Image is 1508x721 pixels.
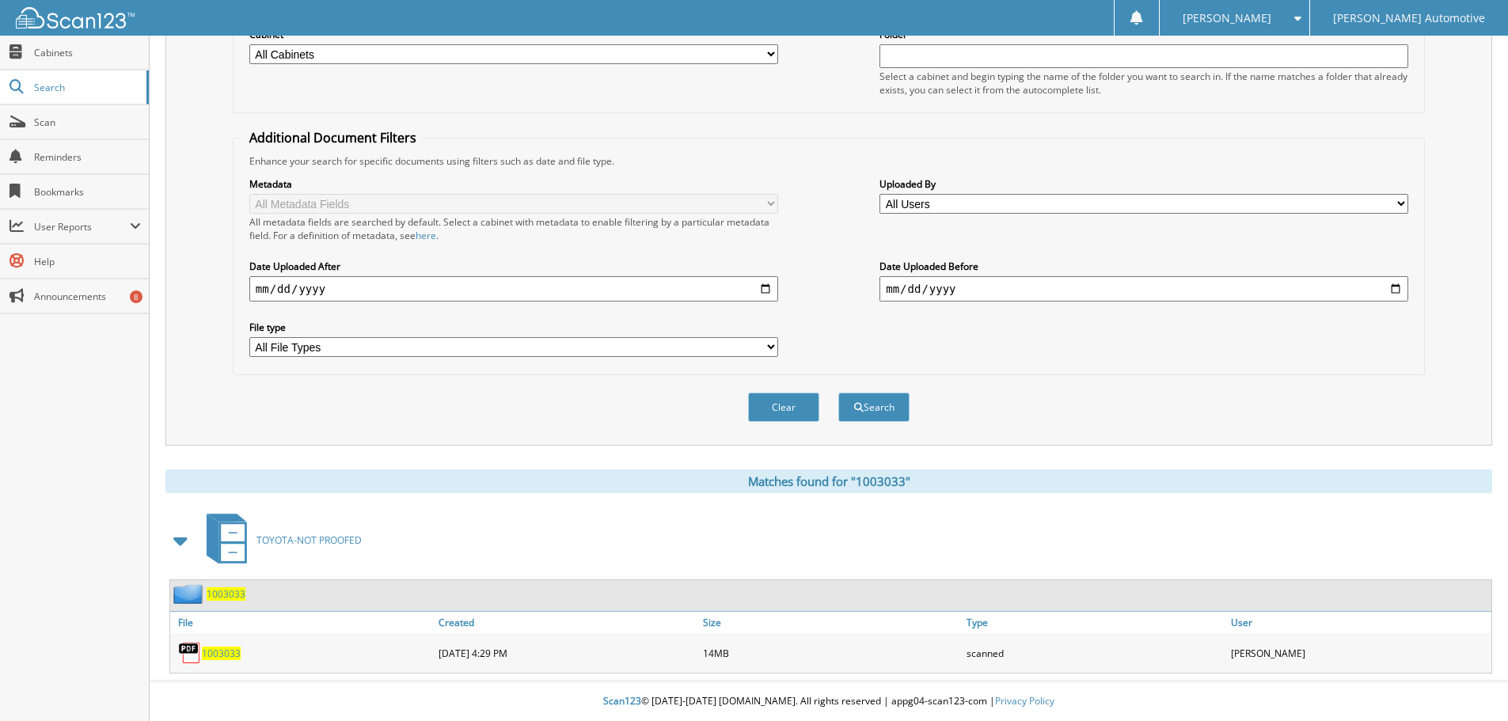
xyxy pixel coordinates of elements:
label: Date Uploaded After [249,260,778,273]
div: [PERSON_NAME] [1227,637,1491,669]
span: Scan [34,116,141,129]
label: Uploaded By [879,177,1408,191]
input: end [879,276,1408,302]
label: Date Uploaded Before [879,260,1408,273]
span: Help [34,255,141,268]
div: 8 [130,290,142,303]
div: Enhance your search for specific documents using filters such as date and file type. [241,154,1416,168]
span: [PERSON_NAME] Automotive [1333,13,1485,23]
input: start [249,276,778,302]
a: Size [699,612,963,633]
span: [PERSON_NAME] [1183,13,1271,23]
a: here [416,229,436,242]
img: PDF.png [178,641,202,665]
img: scan123-logo-white.svg [16,7,135,28]
button: Clear [748,393,819,422]
span: Cabinets [34,46,141,59]
span: TOYOTA-NOT PROOFED [256,533,362,547]
a: 1003033 [202,647,241,660]
legend: Additional Document Filters [241,129,424,146]
div: © [DATE]-[DATE] [DOMAIN_NAME]. All rights reserved | appg04-scan123-com | [150,682,1508,721]
a: Privacy Policy [995,694,1054,708]
a: Type [963,612,1227,633]
label: Metadata [249,177,778,191]
a: Created [435,612,699,633]
a: 1003033 [207,587,245,601]
span: Scan123 [603,694,641,708]
span: Search [34,81,139,94]
iframe: Chat Widget [1429,645,1508,721]
span: Reminders [34,150,141,164]
span: User Reports [34,220,130,233]
div: Select a cabinet and begin typing the name of the folder you want to search in. If the name match... [879,70,1408,97]
label: File type [249,321,778,334]
img: folder2.png [173,584,207,604]
div: 14MB [699,637,963,669]
span: Bookmarks [34,185,141,199]
div: All metadata fields are searched by default. Select a cabinet with metadata to enable filtering b... [249,215,778,242]
a: User [1227,612,1491,633]
a: File [170,612,435,633]
button: Search [838,393,910,422]
div: [DATE] 4:29 PM [435,637,699,669]
a: TOYOTA-NOT PROOFED [197,509,362,571]
div: Matches found for "1003033" [165,469,1492,493]
div: scanned [963,637,1227,669]
span: Announcements [34,290,141,303]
